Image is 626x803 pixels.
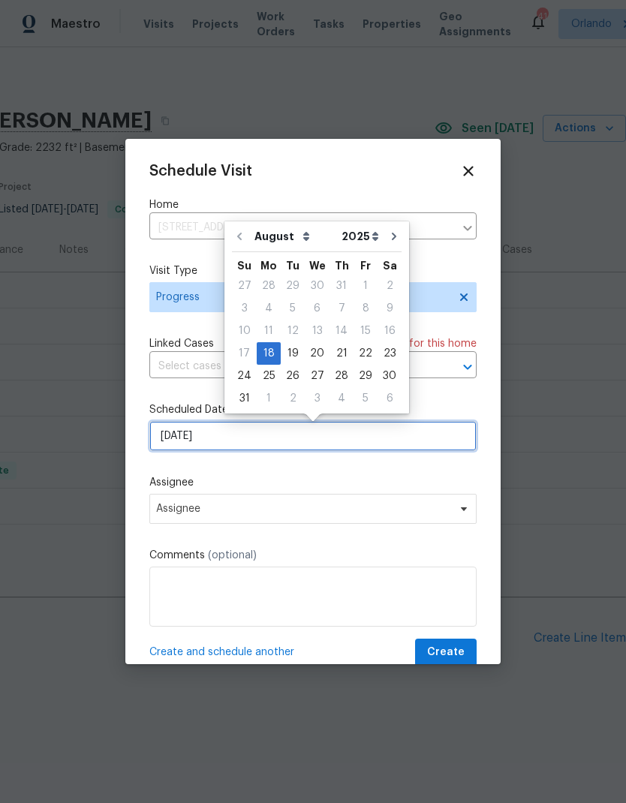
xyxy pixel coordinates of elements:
div: Wed Aug 06 2025 [305,297,330,320]
div: Sun Jul 27 2025 [232,275,257,297]
div: 31 [330,275,354,296]
div: 2 [378,275,402,296]
div: 29 [281,275,305,296]
div: 1 [354,275,378,296]
label: Assignee [149,475,477,490]
div: Wed Aug 27 2025 [305,365,330,387]
div: Sat Aug 02 2025 [378,275,402,297]
div: Mon Aug 18 2025 [257,342,281,365]
div: 18 [257,343,281,364]
div: 16 [378,320,402,341]
abbr: Monday [260,260,277,271]
div: Fri Sep 05 2025 [354,387,378,410]
div: Mon Sep 01 2025 [257,387,281,410]
div: Tue Aug 19 2025 [281,342,305,365]
span: (optional) [208,550,257,561]
div: Wed Sep 03 2025 [305,387,330,410]
div: Thu Aug 21 2025 [330,342,354,365]
div: 31 [232,388,257,409]
div: 24 [232,365,257,386]
div: Wed Aug 13 2025 [305,320,330,342]
div: Tue Aug 12 2025 [281,320,305,342]
div: Sun Aug 31 2025 [232,387,257,410]
abbr: Sunday [237,260,251,271]
div: Tue Aug 05 2025 [281,297,305,320]
button: Go to next month [383,221,405,251]
div: Sat Aug 23 2025 [378,342,402,365]
select: Year [338,225,383,248]
div: 22 [354,343,378,364]
div: Fri Aug 01 2025 [354,275,378,297]
div: Mon Aug 04 2025 [257,297,281,320]
div: Thu Aug 07 2025 [330,297,354,320]
div: 30 [305,275,330,296]
div: 11 [257,320,281,341]
button: Go to previous month [228,221,251,251]
select: Month [251,225,338,248]
div: 28 [257,275,281,296]
div: Sun Aug 03 2025 [232,297,257,320]
abbr: Thursday [335,260,349,271]
div: 9 [378,298,402,319]
div: 6 [305,298,330,319]
abbr: Tuesday [286,260,299,271]
div: 12 [281,320,305,341]
div: Thu Jul 31 2025 [330,275,354,297]
label: Scheduled Date [149,402,477,417]
div: 30 [378,365,402,386]
div: Thu Aug 14 2025 [330,320,354,342]
div: 8 [354,298,378,319]
div: Sat Aug 09 2025 [378,297,402,320]
abbr: Wednesday [309,260,326,271]
span: Linked Cases [149,336,214,351]
label: Comments [149,548,477,563]
div: 27 [305,365,330,386]
input: Select cases [149,355,435,378]
div: Sun Aug 24 2025 [232,365,257,387]
input: Enter in an address [149,216,454,239]
div: 6 [378,388,402,409]
div: Thu Aug 28 2025 [330,365,354,387]
span: Create [427,643,465,662]
div: Sat Aug 16 2025 [378,320,402,342]
div: 1 [257,388,281,409]
div: 4 [257,298,281,319]
div: 2 [281,388,305,409]
div: 4 [330,388,354,409]
div: 27 [232,275,257,296]
div: Mon Aug 25 2025 [257,365,281,387]
abbr: Saturday [383,260,397,271]
div: Sat Sep 06 2025 [378,387,402,410]
div: Thu Sep 04 2025 [330,387,354,410]
div: Sun Aug 17 2025 [232,342,257,365]
div: Mon Aug 11 2025 [257,320,281,342]
div: 28 [330,365,354,386]
span: Assignee [156,503,450,515]
div: Wed Jul 30 2025 [305,275,330,297]
div: 17 [232,343,257,364]
div: 14 [330,320,354,341]
div: 5 [281,298,305,319]
div: Tue Aug 26 2025 [281,365,305,387]
div: 7 [330,298,354,319]
div: 3 [232,298,257,319]
div: Fri Aug 22 2025 [354,342,378,365]
div: Wed Aug 20 2025 [305,342,330,365]
abbr: Friday [360,260,371,271]
span: Progress [156,290,448,305]
div: Fri Aug 15 2025 [354,320,378,342]
div: 26 [281,365,305,386]
div: 19 [281,343,305,364]
div: 10 [232,320,257,341]
div: 15 [354,320,378,341]
button: Create [415,639,477,666]
div: Tue Jul 29 2025 [281,275,305,297]
div: 5 [354,388,378,409]
span: Close [460,163,477,179]
div: 29 [354,365,378,386]
input: M/D/YYYY [149,421,477,451]
div: 20 [305,343,330,364]
div: Tue Sep 02 2025 [281,387,305,410]
div: 25 [257,365,281,386]
div: Fri Aug 29 2025 [354,365,378,387]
